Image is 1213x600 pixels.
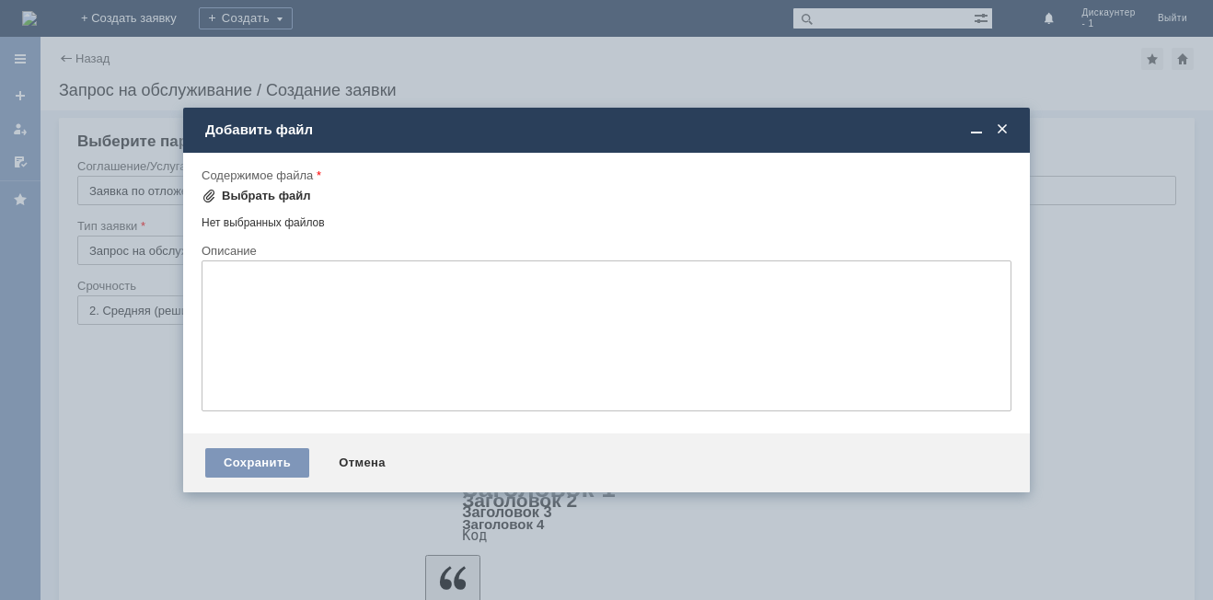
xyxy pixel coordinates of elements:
div: Добавить файл [205,121,1011,138]
div: Нет выбранных файлов [202,209,1011,230]
div: Содержимое файла [202,169,1008,181]
div: Описание [202,245,1008,257]
div: Выбрать файл [222,189,311,203]
span: Закрыть [993,121,1011,138]
span: Свернуть (Ctrl + M) [967,121,986,138]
